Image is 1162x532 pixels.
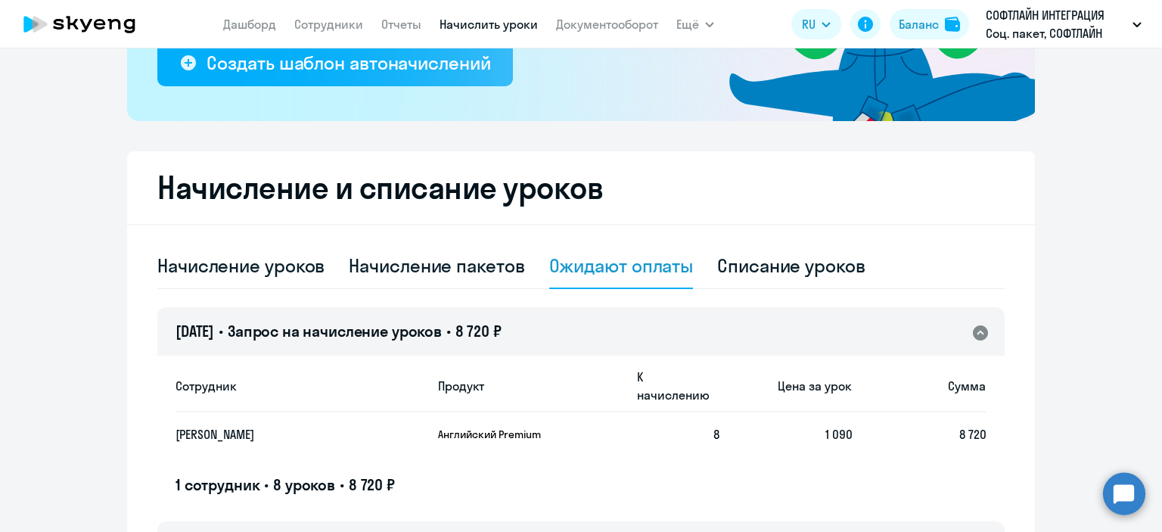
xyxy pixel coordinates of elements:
[349,475,395,494] span: 8 720 ₽
[959,427,986,442] span: 8 720
[294,17,363,32] a: Сотрудники
[157,41,513,86] button: Создать шаблон автоначислений
[440,17,538,32] a: Начислить уроки
[986,6,1126,42] p: СОФТЛАЙН ИНТЕГРАЦИЯ Соц. пакет, СОФТЛАЙН ИНТЕГРАЦИЯ, ООО
[381,17,421,32] a: Отчеты
[717,254,865,278] div: Списание уроков
[426,359,625,412] th: Продукт
[273,475,335,494] span: 8 уроков
[455,322,502,341] span: 8 720 ₽
[945,17,960,32] img: balance
[157,254,325,278] div: Начисление уроков
[228,322,442,341] span: Запрос на начисление уроков
[853,359,986,412] th: Сумма
[176,322,214,341] span: [DATE]
[825,427,853,442] span: 1 090
[223,17,276,32] a: Дашборд
[438,428,551,441] p: Английский Premium
[676,15,699,33] span: Ещё
[719,359,853,412] th: Цена за урок
[890,9,969,39] button: Балансbalance
[176,475,259,494] span: 1 сотрудник
[549,254,694,278] div: Ожидают оплаты
[219,322,223,341] span: •
[176,359,426,412] th: Сотрудник
[791,9,841,39] button: RU
[264,475,269,494] span: •
[157,170,1005,206] h2: Начисление и списание уроков
[713,427,719,442] span: 8
[625,359,719,412] th: К начислению
[556,17,658,32] a: Документооборот
[446,322,451,341] span: •
[207,51,490,75] div: Создать шаблон автоначислений
[176,426,396,443] p: [PERSON_NAME]
[349,254,524,278] div: Начисление пакетов
[340,475,344,494] span: •
[802,15,816,33] span: RU
[978,6,1149,42] button: СОФТЛАЙН ИНТЕГРАЦИЯ Соц. пакет, СОФТЛАЙН ИНТЕГРАЦИЯ, ООО
[676,9,714,39] button: Ещё
[899,15,939,33] div: Баланс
